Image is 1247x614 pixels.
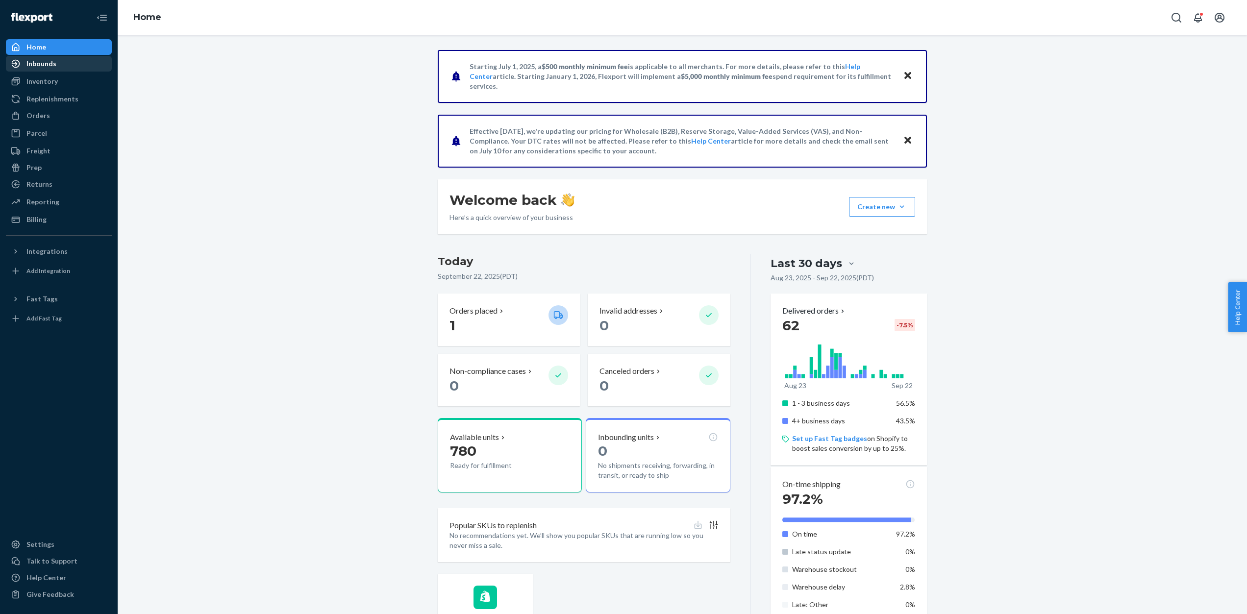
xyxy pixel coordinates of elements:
[470,126,894,156] p: Effective [DATE], we're updating our pricing for Wholesale (B2B), Reserve Storage, Value-Added Se...
[26,163,42,172] div: Prep
[26,215,47,224] div: Billing
[896,399,915,407] span: 56.5%
[26,589,74,599] div: Give Feedback
[26,146,50,156] div: Freight
[782,305,847,317] button: Delivered orders
[449,191,574,209] h1: Welcome back
[26,179,52,189] div: Returns
[771,256,842,271] div: Last 30 days
[792,416,889,426] p: 4+ business days
[438,354,580,406] button: Non-compliance cases 0
[6,244,112,259] button: Integrations
[133,12,161,23] a: Home
[26,197,59,207] div: Reporting
[901,134,914,148] button: Close
[6,39,112,55] a: Home
[26,59,56,69] div: Inbounds
[6,263,112,279] a: Add Integration
[438,271,730,281] p: September 22, 2025 ( PDT )
[598,461,718,480] p: No shipments receiving, forwarding, in transit, or ready to ship
[782,317,799,334] span: 62
[784,381,806,391] p: Aug 23
[6,212,112,227] a: Billing
[792,398,889,408] p: 1 - 3 business days
[691,137,731,145] a: Help Center
[26,294,58,304] div: Fast Tags
[6,194,112,210] a: Reporting
[771,273,874,283] p: Aug 23, 2025 - Sep 22, 2025 ( PDT )
[449,377,459,394] span: 0
[470,62,894,91] p: Starting July 1, 2025, a is applicable to all merchants. For more details, please refer to this a...
[125,3,169,32] ol: breadcrumbs
[599,366,654,377] p: Canceled orders
[6,553,112,569] a: Talk to Support
[6,91,112,107] a: Replenishments
[6,160,112,175] a: Prep
[792,600,889,610] p: Late: Other
[792,434,915,453] p: on Shopify to boost sales conversion by up to 25%.
[782,479,841,490] p: On-time shipping
[438,294,580,346] button: Orders placed 1
[598,442,607,459] span: 0
[599,377,609,394] span: 0
[449,213,574,222] p: Here’s a quick overview of your business
[896,417,915,425] span: 43.5%
[6,56,112,72] a: Inbounds
[26,246,68,256] div: Integrations
[26,540,54,549] div: Settings
[438,254,730,270] h3: Today
[792,529,889,539] p: On time
[450,432,499,443] p: Available units
[26,76,58,86] div: Inventory
[11,13,52,23] img: Flexport logo
[782,491,823,507] span: 97.2%
[900,583,915,591] span: 2.8%
[681,72,773,80] span: $5,000 monthly minimum fee
[6,74,112,89] a: Inventory
[6,311,112,326] a: Add Fast Tag
[449,520,537,531] p: Popular SKUs to replenish
[792,565,889,574] p: Warehouse stockout
[26,556,77,566] div: Talk to Support
[449,531,719,550] p: No recommendations yet. We’ll show you popular SKUs that are running low so you never miss a sale.
[901,69,914,83] button: Close
[1228,282,1247,332] button: Help Center
[599,317,609,334] span: 0
[1167,8,1186,27] button: Open Search Box
[588,294,730,346] button: Invalid addresses 0
[561,193,574,207] img: hand-wave emoji
[586,418,730,492] button: Inbounding units0No shipments receiving, forwarding, in transit, or ready to ship
[6,537,112,552] a: Settings
[26,94,78,104] div: Replenishments
[6,143,112,159] a: Freight
[905,600,915,609] span: 0%
[6,587,112,602] button: Give Feedback
[896,530,915,538] span: 97.2%
[849,197,915,217] button: Create new
[449,366,526,377] p: Non-compliance cases
[1188,8,1208,27] button: Open notifications
[26,128,47,138] div: Parcel
[6,108,112,123] a: Orders
[792,434,867,442] a: Set up Fast Tag badges
[26,314,62,322] div: Add Fast Tag
[895,319,915,331] div: -7.5 %
[905,547,915,556] span: 0%
[450,442,476,459] span: 780
[892,381,913,391] p: Sep 22
[6,570,112,586] a: Help Center
[905,565,915,573] span: 0%
[449,305,498,317] p: Orders placed
[599,305,657,317] p: Invalid addresses
[92,8,112,27] button: Close Navigation
[449,317,455,334] span: 1
[598,432,654,443] p: Inbounding units
[1210,8,1229,27] button: Open account menu
[6,291,112,307] button: Fast Tags
[6,176,112,192] a: Returns
[438,418,582,492] button: Available units780Ready for fulfillment
[792,547,889,557] p: Late status update
[792,582,889,592] p: Warehouse delay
